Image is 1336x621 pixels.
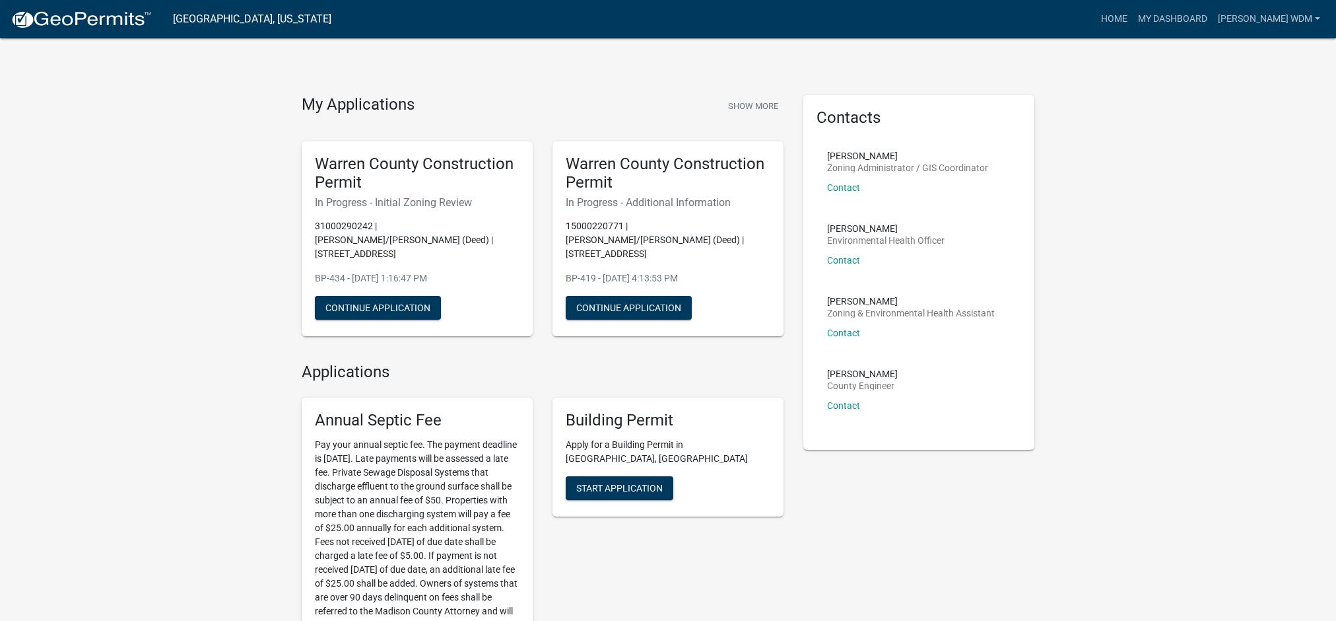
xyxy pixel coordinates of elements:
h5: Warren County Construction Permit [566,155,770,193]
p: [PERSON_NAME] [827,224,945,233]
a: [PERSON_NAME] WDM [1213,7,1325,32]
h6: In Progress - Additional Information [566,196,770,209]
button: Continue Application [566,296,692,320]
p: County Engineer [827,381,898,390]
span: Start Application [576,482,663,493]
p: 15000220771 | [PERSON_NAME]/[PERSON_NAME] (Deed) | [STREET_ADDRESS] [566,219,770,261]
button: Continue Application [315,296,441,320]
p: Apply for a Building Permit in [GEOGRAPHIC_DATA], [GEOGRAPHIC_DATA] [566,438,770,466]
p: [PERSON_NAME] [827,151,988,161]
a: Contact [827,328,860,338]
p: Zoning & Environmental Health Assistant [827,309,995,318]
a: Contact [827,255,860,266]
h5: Building Permit [566,411,770,430]
p: Environmental Health Officer [827,236,945,245]
h4: Applications [302,363,784,382]
button: Show More [723,95,784,117]
a: Home [1096,7,1133,32]
p: BP-419 - [DATE] 4:13:53 PM [566,272,770,285]
h4: My Applications [302,95,415,115]
h5: Warren County Construction Permit [315,155,519,193]
a: Contact [827,400,860,411]
h6: In Progress - Initial Zoning Review [315,196,519,209]
button: Start Application [566,476,673,500]
p: [PERSON_NAME] [827,369,898,379]
p: [PERSON_NAME] [827,297,995,306]
a: [GEOGRAPHIC_DATA], [US_STATE] [173,8,331,30]
a: Contact [827,182,860,193]
h5: Contacts [817,108,1021,128]
p: BP-434 - [DATE] 1:16:47 PM [315,272,519,285]
a: My Dashboard [1133,7,1213,32]
p: 31000290242 | [PERSON_NAME]/[PERSON_NAME] (Deed) | [STREET_ADDRESS] [315,219,519,261]
h5: Annual Septic Fee [315,411,519,430]
p: Zoning Administrator / GIS Coordinator [827,163,988,172]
